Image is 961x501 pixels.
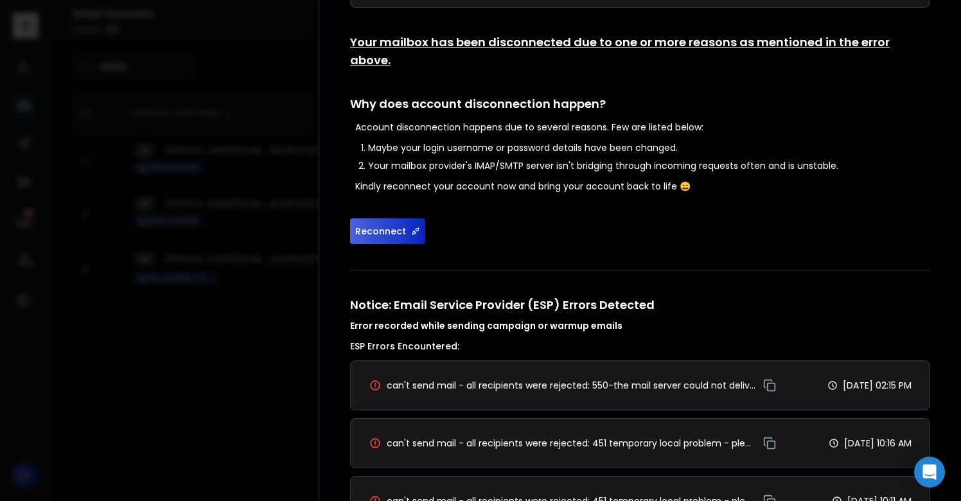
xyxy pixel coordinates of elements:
[368,141,930,154] li: Maybe your login username or password details have been changed.
[350,95,930,113] h1: Why does account disconnection happen?
[350,33,930,69] h1: Your mailbox has been disconnected due to one or more reasons as mentioned in the error above.
[350,340,930,353] h3: ESP Errors Encountered:
[914,457,945,488] div: Open Intercom Messenger
[355,121,930,134] p: Account disconnection happens due to several reasons. Few are listed below:
[387,379,756,392] span: can't send mail - all recipients were rejected: 550-the mail server could not deliver mail to [EM...
[368,159,930,172] li: Your mailbox provider's IMAP/SMTP server isn't bridging through incoming requests often and is un...
[387,437,756,450] span: can't send mail - all recipients were rejected: 451 temporary local problem - please try later
[350,319,930,332] h4: Error recorded while sending campaign or warmup emails
[355,180,930,193] p: Kindly reconnect your account now and bring your account back to life 😄
[350,296,930,332] h1: Notice: Email Service Provider (ESP) Errors Detected
[844,437,912,450] p: [DATE] 10:16 AM
[350,218,425,244] button: Reconnect
[843,379,912,392] p: [DATE] 02:15 PM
